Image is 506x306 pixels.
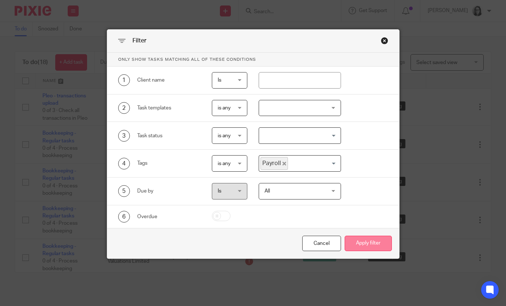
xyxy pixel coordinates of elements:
[218,105,230,111] span: is any
[345,236,392,251] button: Apply filter
[118,158,130,169] div: 4
[118,130,130,142] div: 3
[260,129,337,142] input: Search for option
[261,157,288,170] span: Payroll
[137,76,200,84] div: Client name
[218,161,230,166] span: is any
[118,102,130,114] div: 2
[137,104,200,112] div: Task templates
[137,160,200,167] div: Tags
[218,133,230,138] span: is any
[132,38,146,44] span: Filter
[218,189,221,194] span: Is
[289,157,337,170] input: Search for option
[137,132,200,139] div: Task status
[259,127,341,144] div: Search for option
[218,78,221,83] span: Is
[259,155,341,172] div: Search for option
[381,37,388,44] div: Close this dialog window
[137,213,200,220] div: Overdue
[118,185,130,197] div: 5
[137,187,200,195] div: Due by
[118,74,130,86] div: 1
[265,189,270,194] span: All
[302,236,341,251] div: Close this dialog window
[282,162,286,165] button: Deselect Payroll
[107,53,399,67] p: Only show tasks matching all of these conditions
[118,211,130,223] div: 6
